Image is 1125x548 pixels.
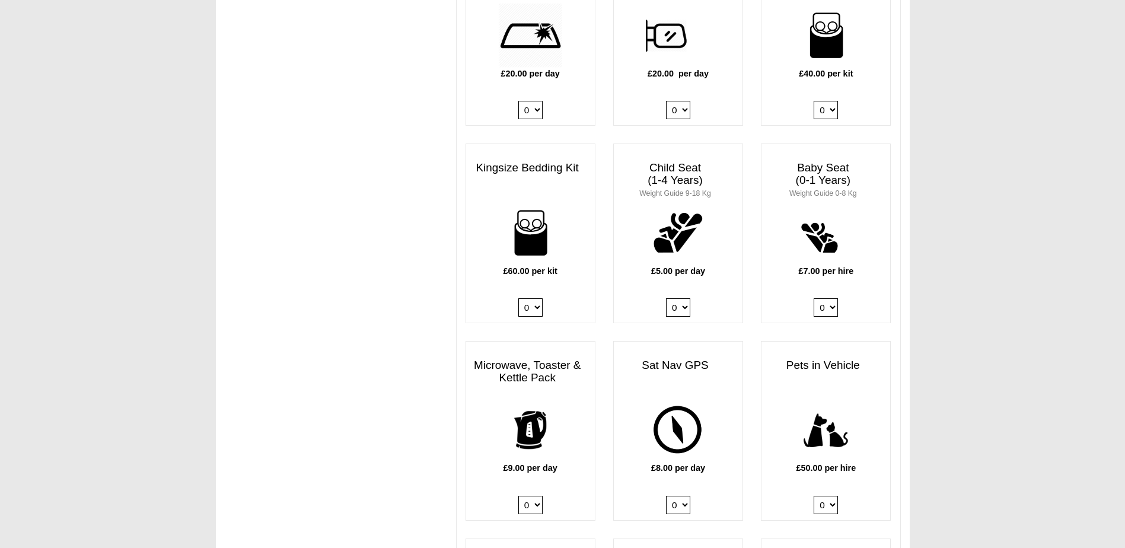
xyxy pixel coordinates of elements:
[501,69,560,78] b: £20.00 per day
[614,156,742,205] h3: Child Seat (1-4 Years)
[646,3,710,68] img: wing.png
[793,3,858,68] img: bedding-for-two.png
[498,3,563,68] img: windscreen.png
[651,463,705,473] b: £8.00 per day
[614,353,742,378] h3: Sat Nav GPS
[503,463,557,473] b: £9.00 per day
[503,266,557,276] b: £60.00 per kit
[761,156,890,205] h3: Baby Seat (0-1 Years)
[651,266,705,276] b: £5.00 per day
[761,353,890,378] h3: Pets in Vehicle
[498,200,563,265] img: bedding-for-two.png
[789,189,857,197] small: Weight Guide 0-8 Kg
[639,189,710,197] small: Weight Guide 9-18 Kg
[498,398,563,463] img: kettle.png
[646,200,710,265] img: child.png
[793,200,858,265] img: baby.png
[793,398,858,463] img: pets.png
[798,266,853,276] b: £7.00 per hire
[466,156,595,180] h3: Kingsize Bedding Kit
[646,398,710,463] img: gps.png
[799,69,853,78] b: £40.00 per kit
[648,69,709,78] b: £20.00 per day
[466,353,595,390] h3: Microwave, Toaster & Kettle Pack
[796,463,856,473] b: £50.00 per hire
